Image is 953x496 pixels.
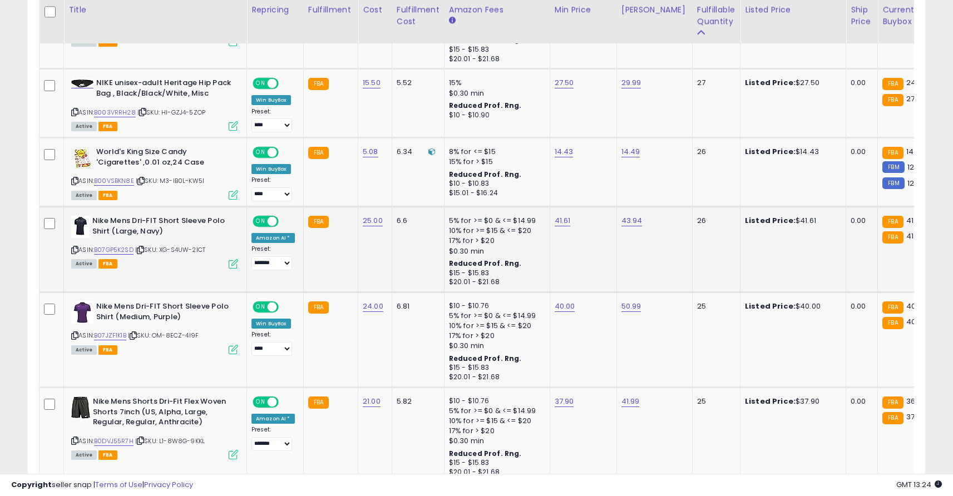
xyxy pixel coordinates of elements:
[363,215,383,226] a: 25.00
[621,4,688,16] div: [PERSON_NAME]
[449,321,541,331] div: 10% for >= $15 & <= $20
[254,302,268,312] span: ON
[449,88,541,98] div: $0.30 min
[449,236,541,246] div: 17% for > $20
[135,437,205,445] span: | SKU: L1-8W8G-9KKL
[397,216,436,226] div: 6.6
[308,216,329,228] small: FBA
[906,146,926,157] span: 14.44
[71,147,93,169] img: 51TJEfXmlnL._SL40_.jpg
[882,4,940,27] div: Current Buybox Price
[555,215,571,226] a: 41.61
[851,78,869,88] div: 0.00
[397,396,436,406] div: 5.82
[277,79,295,88] span: OFF
[68,4,242,16] div: Title
[254,79,268,88] span: ON
[251,164,291,174] div: Win BuyBox
[449,341,541,351] div: $0.30 min
[621,146,640,157] a: 14.49
[449,426,541,436] div: 17% for > $20
[71,147,238,199] div: ASIN:
[449,373,541,382] div: $20.01 - $21.68
[92,216,228,239] b: Nike Mens Dri-FIT Short Sleeve Polo Shirt (Large, Navy)
[907,162,926,172] span: 12.44
[98,191,117,200] span: FBA
[896,479,942,490] span: 2025-08-13 13:24 GMT
[449,449,522,458] b: Reduced Prof. Rng.
[277,148,295,157] span: OFF
[449,331,541,341] div: 17% for > $20
[251,176,295,201] div: Preset:
[745,77,796,88] b: Listed Price:
[251,4,299,16] div: Repricing
[449,269,541,278] div: $15 - $15.83
[906,301,916,311] span: 40
[882,177,904,189] small: FBM
[745,78,837,88] div: $27.50
[128,331,199,340] span: | SKU: OM-8ECZ-4I9F
[71,301,238,353] div: ASIN:
[71,216,238,267] div: ASIN:
[71,80,93,87] img: 314lG8I6YnL._SL40_.jpg
[308,396,329,409] small: FBA
[251,319,291,329] div: Win BuyBox
[363,4,387,16] div: Cost
[308,147,329,159] small: FBA
[94,108,136,117] a: B003VRRH28
[71,191,97,200] span: All listings currently available for purchase on Amazon
[449,101,522,110] b: Reduced Prof. Rng.
[251,108,295,133] div: Preset:
[697,4,735,27] div: Fulfillable Quantity
[449,458,541,468] div: $15 - $15.83
[254,217,268,226] span: ON
[745,215,796,226] b: Listed Price:
[95,479,142,490] a: Terms of Use
[555,301,575,312] a: 40.00
[851,147,869,157] div: 0.00
[277,217,295,226] span: OFF
[11,479,52,490] strong: Copyright
[11,480,193,490] div: seller snap | |
[71,259,97,269] span: All listings currently available for purchase on Amazon
[449,301,541,311] div: $10 - $10.76
[449,147,541,157] div: 8% for <= $15
[621,301,641,312] a: 50.99
[363,77,381,88] a: 15.50
[449,416,541,426] div: 10% for >= $15 & <= $20
[449,157,541,167] div: 15% for > $15
[882,412,903,424] small: FBA
[621,215,643,226] a: 43.94
[98,259,117,269] span: FBA
[906,396,922,406] span: 36.9
[144,479,193,490] a: Privacy Policy
[882,216,903,228] small: FBA
[308,78,329,90] small: FBA
[449,16,456,26] small: Amazon Fees.
[555,146,574,157] a: 14.43
[882,78,903,90] small: FBA
[251,426,295,451] div: Preset:
[906,411,921,422] span: 37.9
[906,231,922,241] span: 41.61
[94,331,126,340] a: B07JZF1K1B
[745,396,837,406] div: $37.90
[851,301,869,311] div: 0.00
[363,146,378,157] a: 5.08
[71,450,97,460] span: All listings currently available for purchase on Amazon
[449,226,541,236] div: 10% for >= $15 & <= $20
[882,317,903,329] small: FBA
[397,78,436,88] div: 5.52
[71,122,97,131] span: All listings currently available for purchase on Amazon
[363,301,383,312] a: 24.00
[308,4,353,16] div: Fulfillment
[449,354,522,363] b: Reduced Prof. Rng.
[882,94,903,106] small: FBA
[906,77,927,88] span: 24.54
[71,396,90,419] img: 41PLwRidJQL._SL40_.jpg
[71,396,238,458] div: ASIN:
[449,311,541,321] div: 5% for >= $0 & <= $14.99
[397,147,436,157] div: 6.34
[98,450,117,460] span: FBA
[697,147,732,157] div: 26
